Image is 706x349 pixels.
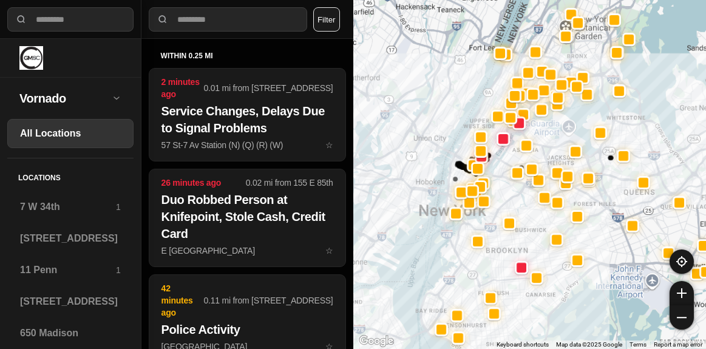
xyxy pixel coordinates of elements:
[325,246,333,256] span: star
[677,288,687,298] img: zoom-in
[654,341,702,348] a: Report a map error
[161,177,246,189] p: 26 minutes ago
[157,13,169,25] img: search
[356,333,396,349] a: Open this area in Google Maps (opens a new window)
[556,341,622,348] span: Map data ©2025 Google
[20,326,121,341] h3: 650 Madison
[325,140,333,150] span: star
[116,264,121,276] p: 1
[149,245,346,256] a: 26 minutes ago0.02 mi from 155 E 85thDuo Robbed Person at Knifepoint, Stole Cash, Credit CardE [G...
[7,319,134,348] a: 650 Madison
[112,93,121,103] img: open
[204,82,333,94] p: 0.01 mi from [STREET_ADDRESS]
[313,7,340,32] button: Filter
[149,169,346,267] button: 26 minutes ago0.02 mi from 155 E 85thDuo Robbed Person at Knifepoint, Stole Cash, Credit CardE [G...
[20,294,121,309] h3: [STREET_ADDRESS]
[149,140,346,150] a: 2 minutes ago0.01 mi from [STREET_ADDRESS]Service Changes, Delays Due to Signal Problems57 St-7 A...
[670,305,694,330] button: zoom-out
[630,341,647,348] a: Terms (opens in new tab)
[161,76,204,100] p: 2 minutes ago
[497,341,549,349] button: Keyboard shortcuts
[677,313,687,322] img: zoom-out
[15,13,27,25] img: search
[7,224,134,253] a: [STREET_ADDRESS]
[7,287,134,316] a: [STREET_ADDRESS]
[7,119,134,148] a: All Locations
[676,256,687,267] img: recenter
[19,90,112,107] h2: Vornado
[20,126,121,141] h3: All Locations
[7,256,134,285] a: 11 Penn1
[7,192,134,222] a: 7 W 34th1
[20,200,116,214] h3: 7 W 34th
[161,245,333,257] p: E [GEOGRAPHIC_DATA]
[161,51,334,61] h5: within 0.25 mi
[670,281,694,305] button: zoom-in
[116,201,121,213] p: 1
[670,249,694,274] button: recenter
[20,231,121,246] h3: [STREET_ADDRESS]
[246,177,333,189] p: 0.02 mi from 155 E 85th
[149,68,346,161] button: 2 minutes ago0.01 mi from [STREET_ADDRESS]Service Changes, Delays Due to Signal Problems57 St-7 A...
[161,191,333,242] h2: Duo Robbed Person at Knifepoint, Stole Cash, Credit Card
[19,46,43,70] img: logo
[161,282,204,319] p: 42 minutes ago
[161,321,333,338] h2: Police Activity
[356,333,396,349] img: Google
[20,263,116,277] h3: 11 Penn
[204,294,333,307] p: 0.11 mi from [STREET_ADDRESS]
[161,139,333,151] p: 57 St-7 Av Station (N) (Q) (R) (W)
[161,103,333,137] h2: Service Changes, Delays Due to Signal Problems
[7,158,134,192] h5: Locations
